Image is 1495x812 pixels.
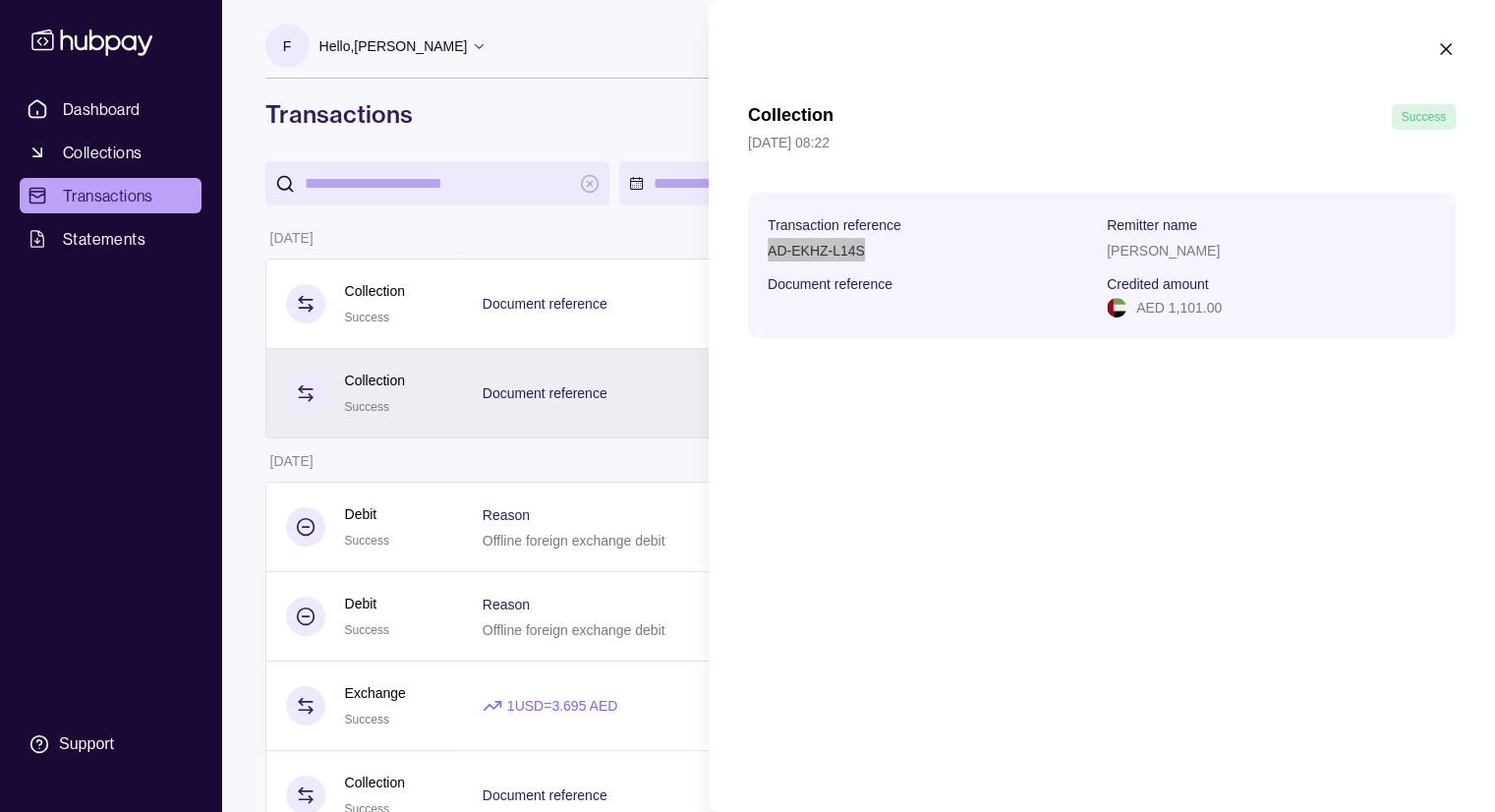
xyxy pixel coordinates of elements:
[1107,298,1126,318] img: ae
[748,132,1456,153] p: [DATE] 08:22
[1136,297,1222,319] p: AED 1,101.00
[768,243,865,259] p: AD-EKHZ-L14S
[1402,110,1446,124] span: Success
[1107,243,1220,259] p: [PERSON_NAME]
[1107,276,1209,292] p: Credited amount
[748,104,834,130] h1: Collection
[1107,217,1197,233] p: Remitter name
[768,276,892,292] p: Document reference
[768,217,901,233] p: Transaction reference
